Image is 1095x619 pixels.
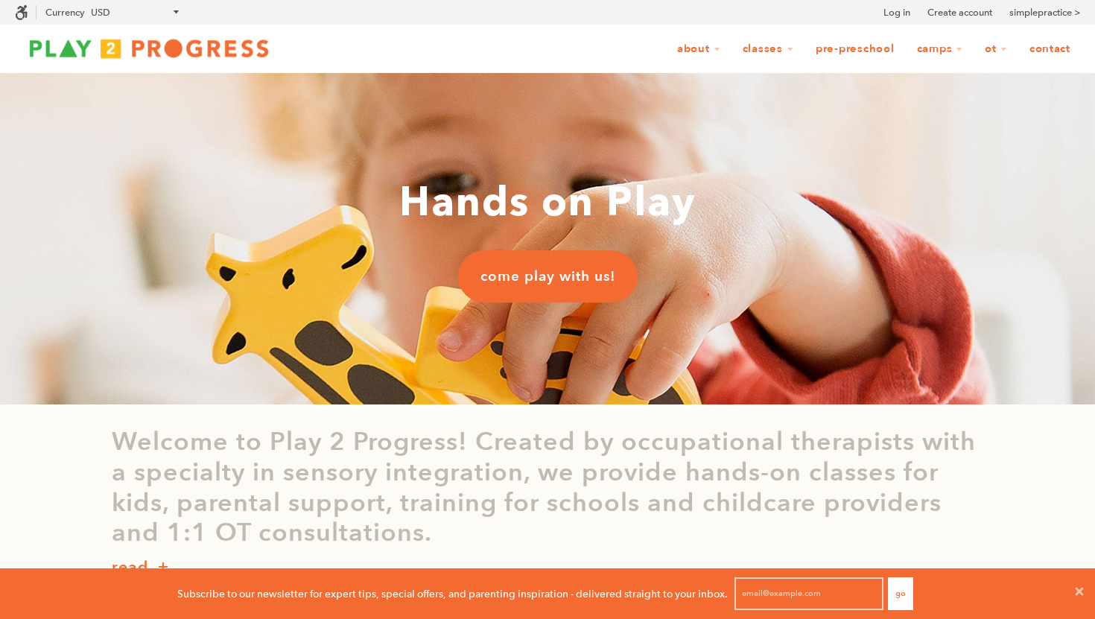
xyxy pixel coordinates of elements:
[667,35,730,63] a: About
[480,267,615,286] span: come play with us!
[112,556,148,580] p: read
[112,427,983,548] p: Welcome to Play 2 Progress! Created by occupational therapists with a specialty in sensory integr...
[888,577,913,610] button: Go
[733,35,803,63] a: Classes
[927,5,992,20] a: Create account
[458,250,638,302] a: come play with us!
[1020,35,1080,63] a: Contact
[883,5,910,20] a: Log in
[177,585,728,602] p: Subscribe to our newsletter for expert tips, special offers, and parenting inspiration - delivere...
[975,35,1017,63] a: OT
[15,34,283,63] img: Play2Progress logo
[806,35,904,63] a: Pre-Preschool
[734,577,883,610] input: email@example.com
[45,7,84,18] label: Currency
[1009,5,1080,20] a: simplepractice >
[907,35,973,63] a: Camps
